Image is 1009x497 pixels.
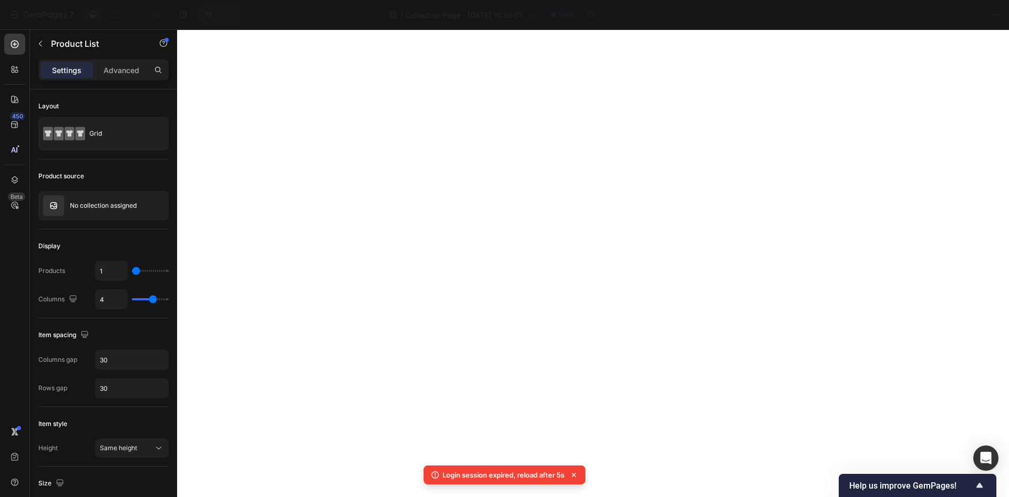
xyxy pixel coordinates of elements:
[38,419,67,429] div: Item style
[38,355,77,364] div: Columns gap
[405,9,522,21] span: Collection Page - [DATE] 10:56:01
[38,241,60,251] div: Display
[558,10,574,19] span: Draft
[52,65,81,76] p: Settings
[10,112,25,120] div: 450
[900,4,935,25] button: Save
[69,8,74,21] p: 7
[198,4,241,25] div: Undo/Redo
[96,290,127,309] input: Auto
[70,202,137,209] p: No collection assigned
[43,195,64,216] img: collection feature img
[38,266,65,276] div: Products
[38,292,79,307] div: Columns
[400,9,403,21] span: /
[973,445,998,471] div: Open Intercom Messenger
[38,171,84,181] div: Product source
[939,4,983,25] button: Publish
[38,102,59,111] div: Layout
[89,121,153,146] div: Grid
[51,37,140,50] p: Product List
[100,444,137,452] span: Same height
[38,476,66,491] div: Size
[795,9,872,21] span: 0 collection assigned
[38,328,91,342] div: Item spacing
[948,9,974,21] div: Publish
[96,350,168,369] input: Auto
[786,4,896,25] button: 0 collection assigned
[104,65,139,76] p: Advanced
[909,11,926,19] span: Save
[442,470,564,480] p: Login session expired, reload after 5s
[849,481,973,491] span: Help us improve GemPages!
[38,443,58,453] div: Height
[96,261,127,280] input: Auto
[849,479,986,492] button: Show survey - Help us improve GemPages!
[8,192,25,201] div: Beta
[4,4,78,25] button: 7
[95,439,169,458] button: Same height
[177,29,1009,497] iframe: Design area
[96,379,168,398] input: Auto
[38,383,67,393] div: Rows gap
